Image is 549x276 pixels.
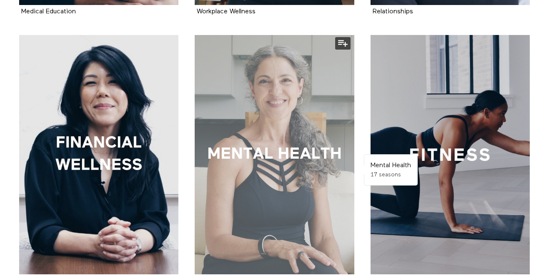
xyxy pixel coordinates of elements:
[371,172,401,178] span: 17 seasons
[373,8,413,15] a: Relationships
[19,35,179,274] a: Financial Wellness
[21,8,76,15] a: Medical Education
[197,8,256,15] a: Workplace Wellness
[335,37,351,50] button: Add to my list
[371,35,530,274] a: Fitness
[371,162,411,169] strong: Mental Health
[195,35,354,274] a: Mental Health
